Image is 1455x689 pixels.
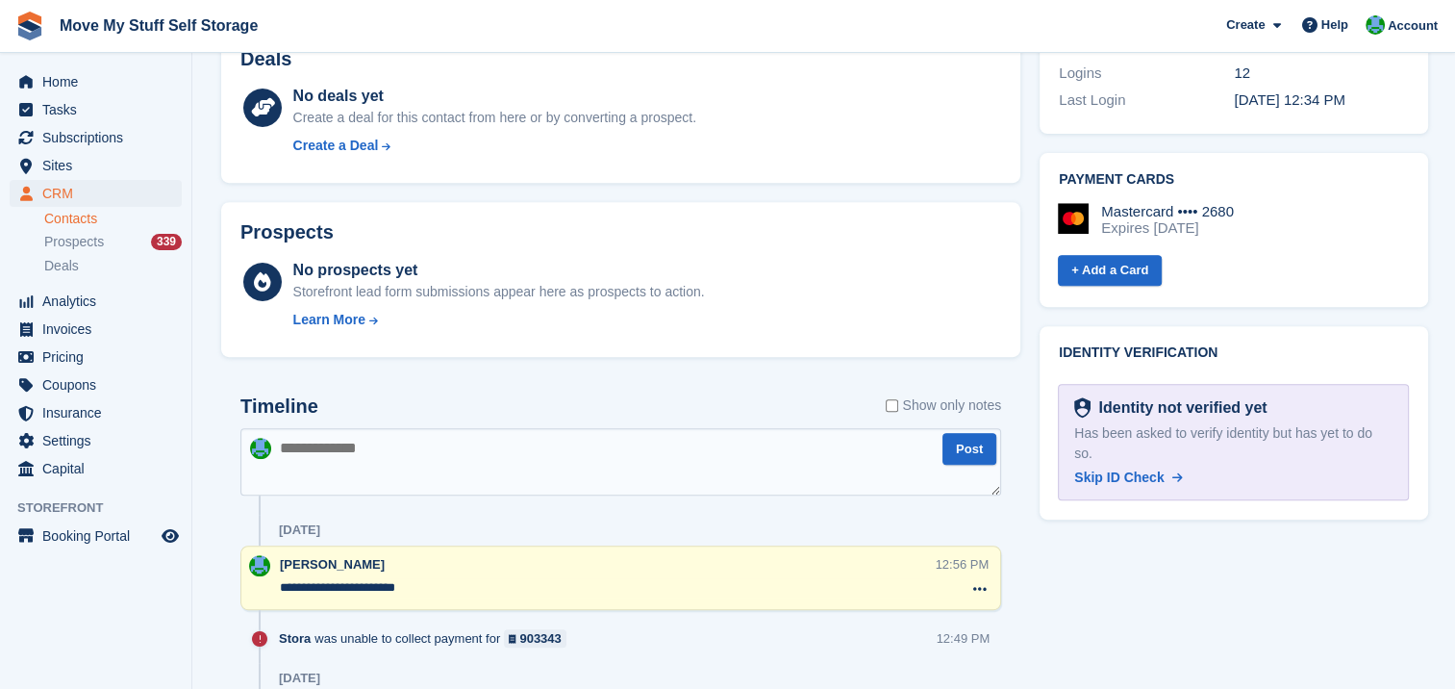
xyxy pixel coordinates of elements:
span: Create [1226,15,1265,35]
time: 2025-07-07 11:34:49 UTC [1234,91,1345,108]
div: 12:49 PM [937,629,991,648]
img: stora-icon-8386f47178a22dfd0bd8f6a31ec36ba5ce8667c1dd55bd0f319d3a0aa187defe.svg [15,12,44,40]
img: Mastercard Logo [1058,203,1089,234]
span: Subscriptions [42,124,158,151]
span: Stora [279,629,311,648]
span: Prospects [44,233,104,251]
a: menu [10,455,182,482]
div: Mastercard •••• 2680 [1101,203,1234,220]
a: menu [10,399,182,426]
a: menu [10,523,182,549]
h2: Payment cards [1059,172,1409,188]
div: [DATE] [279,523,320,538]
button: Post [942,433,996,465]
div: Last Login [1059,89,1234,112]
div: Has been asked to verify identity but has yet to do so. [1074,423,1392,464]
span: Insurance [42,399,158,426]
a: menu [10,288,182,315]
span: [PERSON_NAME] [280,557,385,572]
h2: Deals [240,48,291,70]
a: Create a Deal [293,136,696,156]
div: Storefront lead form submissions appear here as prospects to action. [293,282,705,302]
img: Identity Verification Ready [1074,397,1091,419]
div: No deals yet [293,85,696,108]
a: Move My Stuff Self Storage [52,10,265,41]
span: Home [42,68,158,95]
a: Prospects 339 [44,232,182,252]
a: Deals [44,256,182,276]
span: Help [1321,15,1348,35]
a: menu [10,180,182,207]
span: Analytics [42,288,158,315]
span: CRM [42,180,158,207]
div: 12 [1234,63,1409,85]
span: Capital [42,455,158,482]
span: Tasks [42,96,158,123]
span: Account [1388,16,1438,36]
a: menu [10,124,182,151]
span: Settings [42,427,158,454]
label: Show only notes [886,396,1001,416]
img: Dan [1366,15,1385,35]
span: Pricing [42,344,158,370]
img: Dan [249,555,270,576]
input: Show only notes [886,396,898,416]
a: Contacts [44,210,182,228]
span: Booking Portal [42,523,158,549]
h2: Timeline [240,396,318,418]
a: Preview store [159,524,182,548]
div: 339 [151,234,182,250]
div: [DATE] [279,671,320,686]
a: menu [10,316,182,343]
div: 12:56 PM [936,555,990,574]
a: menu [10,371,182,398]
div: Create a Deal [293,136,379,156]
a: Skip ID Check [1074,468,1182,488]
div: No prospects yet [293,259,705,282]
div: Learn More [293,310,365,330]
div: Create a deal for this contact from here or by converting a prospect. [293,108,696,128]
div: Logins [1059,63,1234,85]
h2: Prospects [240,221,334,243]
span: Sites [42,152,158,179]
a: menu [10,152,182,179]
span: Skip ID Check [1074,470,1164,485]
div: was unable to collect payment for [279,629,576,648]
a: Learn More [293,310,705,330]
span: Invoices [42,316,158,343]
div: Identity not verified yet [1091,396,1267,420]
span: Storefront [17,498,191,518]
span: Deals [44,257,79,275]
a: menu [10,344,182,370]
span: Coupons [42,371,158,398]
a: menu [10,68,182,95]
a: menu [10,96,182,123]
a: menu [10,427,182,454]
div: 903343 [519,629,561,648]
div: Expires [DATE] [1101,219,1234,237]
h2: Identity verification [1059,345,1409,361]
a: + Add a Card [1058,255,1162,287]
img: Dan [250,438,271,459]
a: 903343 [504,629,566,648]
